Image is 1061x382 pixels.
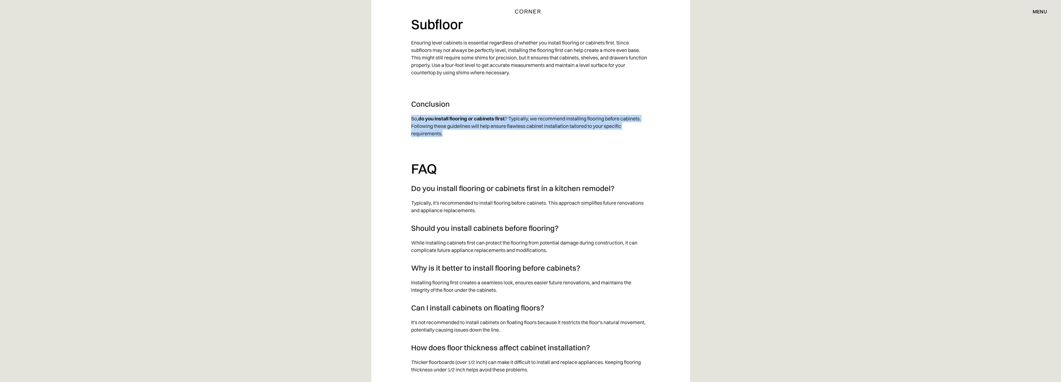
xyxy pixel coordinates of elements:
[411,36,650,79] p: Ensuring level cabinets is essential regardless of whether you install flooring or cabinets first...
[418,115,505,122] strong: do you install flooring or cabinets first
[411,276,650,297] p: Installing flooring first creates a seamless look, ensures easier future renovations, and maintai...
[411,355,650,376] p: Thicker floorboards (over 1/2 inch) can make it difficult to install and replace appliances. Keep...
[411,223,650,233] h3: Should you install cabinets before flooring?
[411,16,650,33] h2: Subfloor
[411,79,650,93] p: ‍
[411,303,650,312] h3: Can I install cabinets on floating floors?
[1033,9,1047,14] div: menu
[411,184,650,193] h3: Do you install flooring or cabinets first in a kitchen remodel?
[411,196,650,217] p: Typically, it's recommended to install flooring before cabinets. This approach simplifies future ...
[411,343,650,352] h3: How does floor thickness affect cabinet installation?
[1026,6,1047,17] div: menu
[411,160,650,177] h2: FAQ
[411,112,650,140] p: So, ? Typically, we recommend installing flooring before cabinets. Following these guidelines wil...
[411,315,650,337] p: It's not recommended to install cabinets on floating floors because it restricts the floor's natu...
[411,140,650,154] p: ‍
[411,236,650,257] p: While installing cabinets first can protect the flooring from potential damage during constructio...
[411,263,650,273] h3: Why is it better to install flooring before cabinets?
[411,99,650,109] h3: Conclusion
[502,7,559,16] a: home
